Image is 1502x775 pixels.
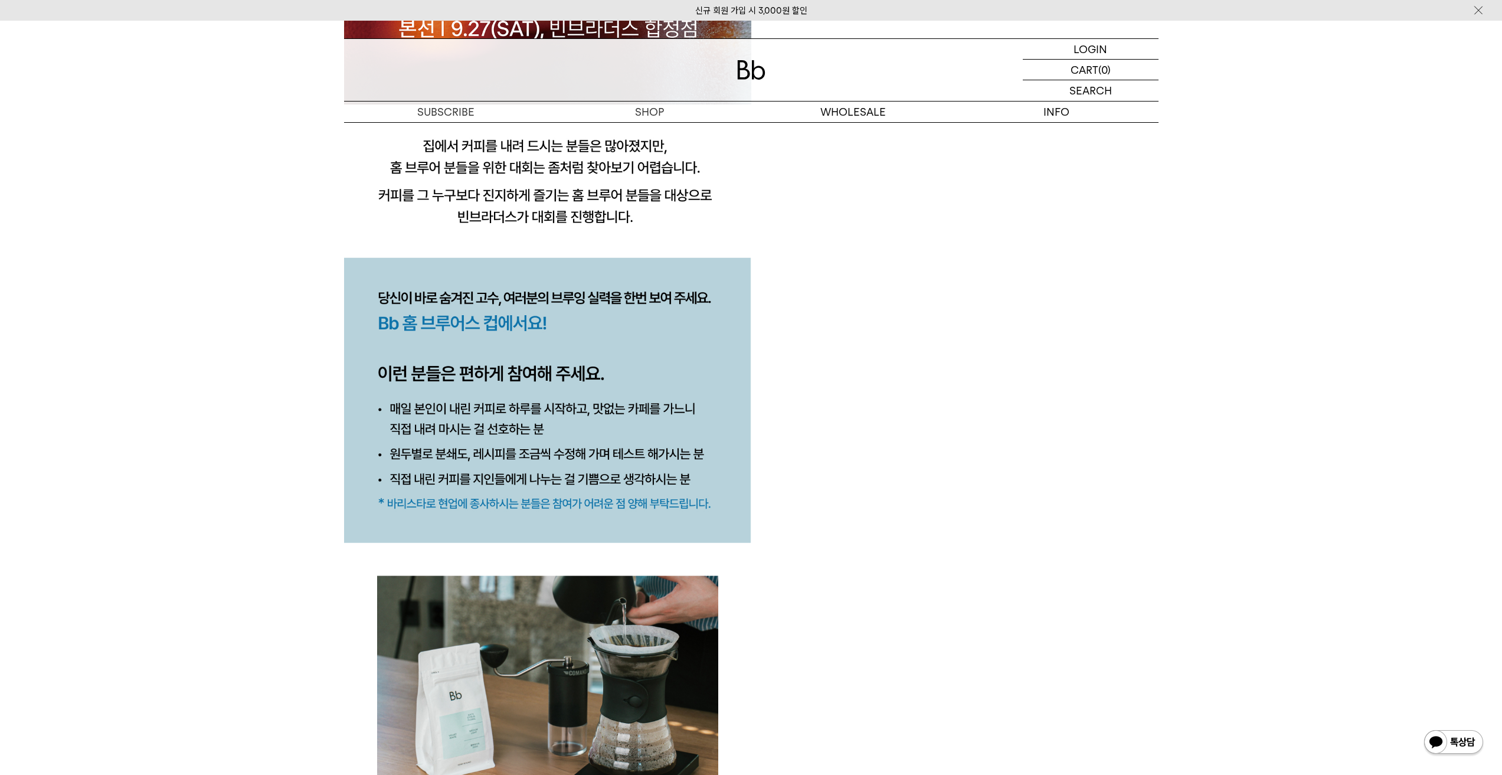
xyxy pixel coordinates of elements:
[751,102,955,122] p: WHOLESALE
[344,102,548,122] a: SUBSCRIBE
[1098,60,1111,80] p: (0)
[1423,729,1484,757] img: 카카오톡 채널 1:1 채팅 버튼
[548,102,751,122] a: SHOP
[1023,60,1159,80] a: CART (0)
[695,5,807,16] a: 신규 회원 가입 시 3,000원 할인
[1069,80,1112,101] p: SEARCH
[1074,39,1107,59] p: LOGIN
[737,60,765,80] img: 로고
[955,102,1159,122] p: INFO
[1071,60,1098,80] p: CART
[1023,39,1159,60] a: LOGIN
